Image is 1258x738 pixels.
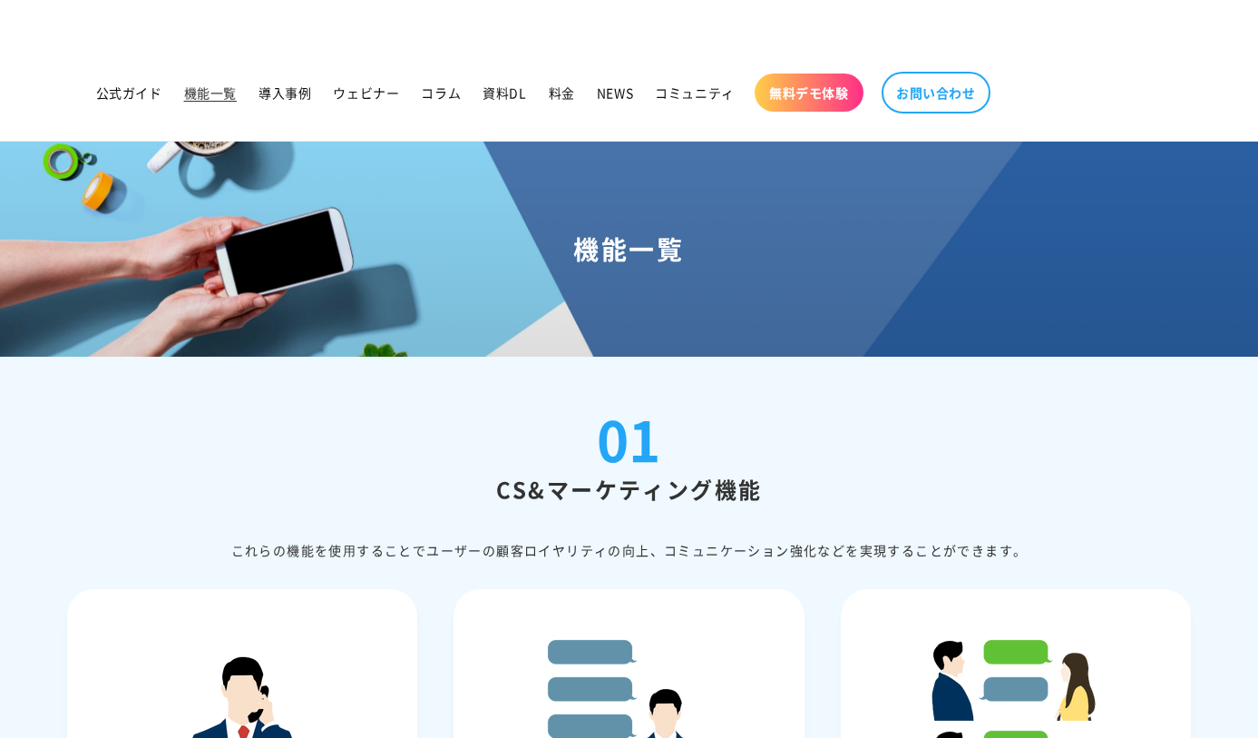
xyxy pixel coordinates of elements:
[597,84,633,101] span: NEWS
[549,84,575,101] span: 料金
[22,232,1236,265] h1: 機能一覧
[258,84,311,101] span: 導入事例
[882,72,990,113] a: お問い合わせ
[96,84,162,101] span: 公式ガイド
[322,74,410,112] a: ウェビナー
[896,84,976,101] span: お問い合わせ
[655,84,735,101] span: コミュニティ
[538,74,586,112] a: 料金
[67,539,1192,562] div: これらの機能を使⽤することでユーザーの顧客ロイヤリティの向上、コミュニケーション強化などを実現することができます。
[85,74,173,112] a: 公式ガイド
[421,84,461,101] span: コラム
[644,74,746,112] a: コミュニティ
[755,74,863,112] a: 無料デモ体験
[586,74,644,112] a: NEWS
[333,84,399,101] span: ウェビナー
[597,411,661,466] div: 01
[410,74,472,112] a: コラム
[173,74,248,112] a: 機能一覧
[483,84,526,101] span: 資料DL
[769,84,849,101] span: 無料デモ体験
[472,74,537,112] a: 資料DL
[248,74,322,112] a: 導入事例
[67,475,1192,503] h2: CS&マーケティング機能
[184,84,237,101] span: 機能一覧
